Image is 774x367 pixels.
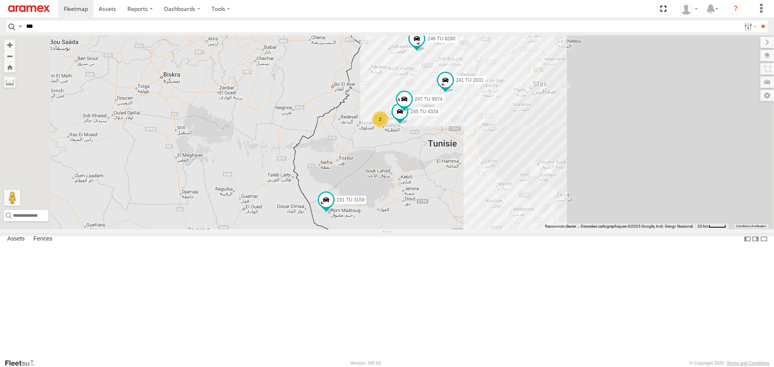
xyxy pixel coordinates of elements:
[410,109,438,115] span: 245 TU 4334
[3,234,29,245] label: Assets
[743,233,751,245] label: Dock Summary Table to the Left
[736,224,767,228] a: Conditions d'utilisation
[760,90,774,101] label: Map Settings
[760,233,768,245] label: Hide Summary Table
[4,50,15,62] button: Zoom out
[581,224,693,228] span: Données cartographiques ©2025 Google, Inst. Geogr. Nacional
[17,21,23,32] label: Search Query
[372,111,388,127] div: 2
[4,190,20,206] button: Faites glisser Pegman sur la carte pour ouvrir Street View
[697,224,709,228] span: 20 km
[741,21,758,32] label: Search Filter Options
[29,234,56,245] label: Fences
[545,224,576,229] button: Raccourcis clavier
[427,36,455,41] span: 246 TU 8280
[729,2,742,15] i: ?
[727,361,770,365] a: Terms and Conditions
[8,5,50,12] img: aramex-logo.svg
[695,224,728,229] button: Échelle de la carte : 20 km pour 39 pixels
[337,197,364,203] span: 231 TU 3159
[4,39,15,50] button: Zoom in
[677,3,701,15] div: Youssef Smat
[4,62,15,73] button: Zoom Home
[415,97,443,102] span: 247 TU 9974
[456,77,484,83] span: 241 TU 2031
[4,77,15,88] label: Measure
[350,361,381,365] div: Version: 305.03
[751,233,759,245] label: Dock Summary Table to the Right
[689,361,770,365] div: © Copyright 2025 -
[4,359,42,367] a: Visit our Website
